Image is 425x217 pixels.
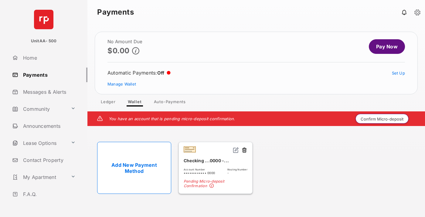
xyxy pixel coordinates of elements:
em: You have an account that is pending micro-deposit confirmation. [109,116,235,121]
a: Contact Property [10,153,87,167]
a: Home [10,51,87,65]
img: svg+xml;base64,PHN2ZyB4bWxucz0iaHR0cDovL3d3dy53My5vcmcvMjAwMC9zdmciIHdpZHRoPSI2NCIgaGVpZ2h0PSI2NC... [34,10,53,29]
a: Add New Payment Method [97,142,171,194]
div: Checking ...0000 -... [184,156,247,166]
div: Automatic Payments : [107,70,171,76]
span: Off [157,70,165,76]
a: F.A.Q. [10,187,87,201]
img: svg+xml;base64,PHN2ZyB2aWV3Qm94PSIwIDAgMjQgMjQiIHdpZHRoPSIxNiIgaGVpZ2h0PSIxNiIgZmlsbD0ibm9uZSIgeG... [233,147,239,153]
a: My Apartment [10,170,68,184]
button: Confirm Micro-deposit [355,114,409,124]
a: Community [10,102,68,116]
a: Auto-Payments [149,99,191,107]
a: Announcements [10,119,87,133]
strong: Payments [97,9,134,16]
p: $0.00 [107,47,130,55]
p: UnitAA- 500 [31,38,57,44]
a: Ledger [96,99,121,107]
a: Messages & Alerts [10,85,87,99]
a: Lease Options [10,136,68,150]
span: •••••••••••• 0000 [184,171,215,175]
a: Wallet [123,99,147,107]
span: - [227,171,247,175]
a: Set Up [392,71,405,75]
a: Manage Wallet [107,82,136,86]
h2: No Amount Due [107,39,142,44]
span: Account Number [184,168,215,171]
a: Payments [10,68,87,82]
span: Routing Number [227,168,247,171]
span: Pending Micro-deposit Confirmation [184,179,247,189]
